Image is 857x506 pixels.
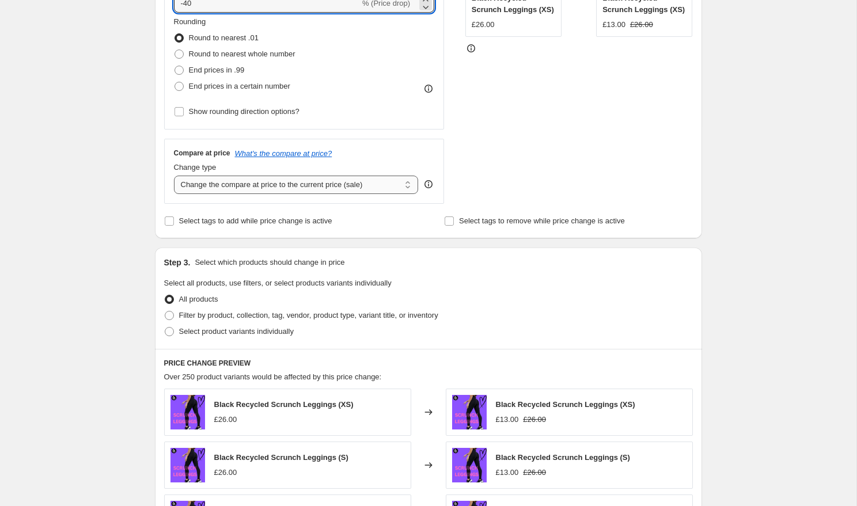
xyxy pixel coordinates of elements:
h3: Compare at price [174,149,230,158]
span: Filter by product, collection, tag, vendor, product type, variant title, or inventory [179,311,438,319]
div: £13.00 [496,467,519,478]
div: £26.00 [214,467,237,478]
p: Select which products should change in price [195,257,344,268]
span: Black Recycled Scrunch Leggings (XS) [214,400,354,409]
span: Over 250 product variants would be affected by this price change: [164,372,382,381]
span: Black Recycled Scrunch Leggings (S) [214,453,348,462]
button: What's the compare at price? [235,149,332,158]
span: End prices in .99 [189,66,245,74]
span: Show rounding direction options? [189,107,299,116]
span: Black Recycled Scrunch Leggings (XS) [496,400,635,409]
span: Select tags to add while price change is active [179,216,332,225]
img: love_3_d3fa8f60-4cab-4a14-bbb3-21ec9b283214_80x.png [452,395,487,429]
span: Round to nearest whole number [189,50,295,58]
span: Black Recycled Scrunch Leggings (S) [496,453,630,462]
img: love_3_d3fa8f60-4cab-4a14-bbb3-21ec9b283214_80x.png [170,395,205,429]
div: £26.00 [214,414,237,425]
strike: £26.00 [630,19,653,31]
strike: £26.00 [523,467,546,478]
span: Round to nearest .01 [189,33,259,42]
div: £13.00 [496,414,519,425]
div: £13.00 [602,19,625,31]
span: Select tags to remove while price change is active [459,216,625,225]
h6: PRICE CHANGE PREVIEW [164,359,693,368]
span: Select product variants individually [179,327,294,336]
span: Select all products, use filters, or select products variants individually [164,279,392,287]
img: love_3_d3fa8f60-4cab-4a14-bbb3-21ec9b283214_80x.png [170,448,205,482]
span: Change type [174,163,217,172]
span: End prices in a certain number [189,82,290,90]
img: love_3_d3fa8f60-4cab-4a14-bbb3-21ec9b283214_80x.png [452,448,487,482]
div: help [423,178,434,190]
span: Rounding [174,17,206,26]
div: £26.00 [472,19,495,31]
strike: £26.00 [523,414,546,425]
h2: Step 3. [164,257,191,268]
span: All products [179,295,218,303]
